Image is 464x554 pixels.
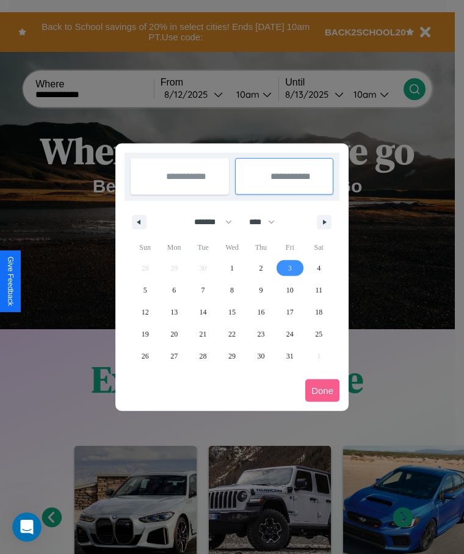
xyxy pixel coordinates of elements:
button: 3 [275,257,304,279]
button: 12 [131,301,159,323]
span: 10 [286,279,294,301]
span: Wed [217,238,246,257]
span: 24 [286,323,294,345]
span: 20 [170,323,178,345]
span: 13 [170,301,178,323]
button: Done [305,379,339,402]
span: 18 [315,301,322,323]
span: 19 [142,323,149,345]
span: Thu [247,238,275,257]
div: Give Feedback [6,257,15,306]
button: 29 [217,345,246,367]
button: 17 [275,301,304,323]
span: 15 [228,301,236,323]
button: 11 [305,279,333,301]
span: Tue [189,238,217,257]
button: 18 [305,301,333,323]
button: 5 [131,279,159,301]
span: 14 [200,301,207,323]
button: 20 [159,323,188,345]
button: 1 [217,257,246,279]
span: 23 [257,323,264,345]
button: 19 [131,323,159,345]
span: 22 [228,323,236,345]
button: 23 [247,323,275,345]
button: 9 [247,279,275,301]
span: 28 [200,345,207,367]
span: 3 [288,257,292,279]
span: 2 [259,257,263,279]
button: 8 [217,279,246,301]
button: 10 [275,279,304,301]
span: 11 [315,279,322,301]
button: 6 [159,279,188,301]
span: 9 [259,279,263,301]
span: 30 [257,345,264,367]
button: 2 [247,257,275,279]
span: 5 [143,279,147,301]
button: 24 [275,323,304,345]
iframe: Intercom live chat [12,512,42,542]
span: 29 [228,345,236,367]
span: 25 [315,323,322,345]
button: 22 [217,323,246,345]
button: 27 [159,345,188,367]
span: 6 [172,279,176,301]
span: 12 [142,301,149,323]
button: 26 [131,345,159,367]
button: 7 [189,279,217,301]
span: Sun [131,238,159,257]
span: Fri [275,238,304,257]
span: 1 [230,257,234,279]
button: 21 [189,323,217,345]
span: 4 [317,257,321,279]
span: 8 [230,279,234,301]
button: 13 [159,301,188,323]
button: 25 [305,323,333,345]
span: 26 [142,345,149,367]
span: Mon [159,238,188,257]
span: 16 [257,301,264,323]
span: 7 [201,279,205,301]
span: 17 [286,301,294,323]
button: 14 [189,301,217,323]
button: 16 [247,301,275,323]
button: 31 [275,345,304,367]
span: 31 [286,345,294,367]
button: 4 [305,257,333,279]
span: 21 [200,323,207,345]
button: 15 [217,301,246,323]
button: 28 [189,345,217,367]
button: 30 [247,345,275,367]
span: Sat [305,238,333,257]
span: 27 [170,345,178,367]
